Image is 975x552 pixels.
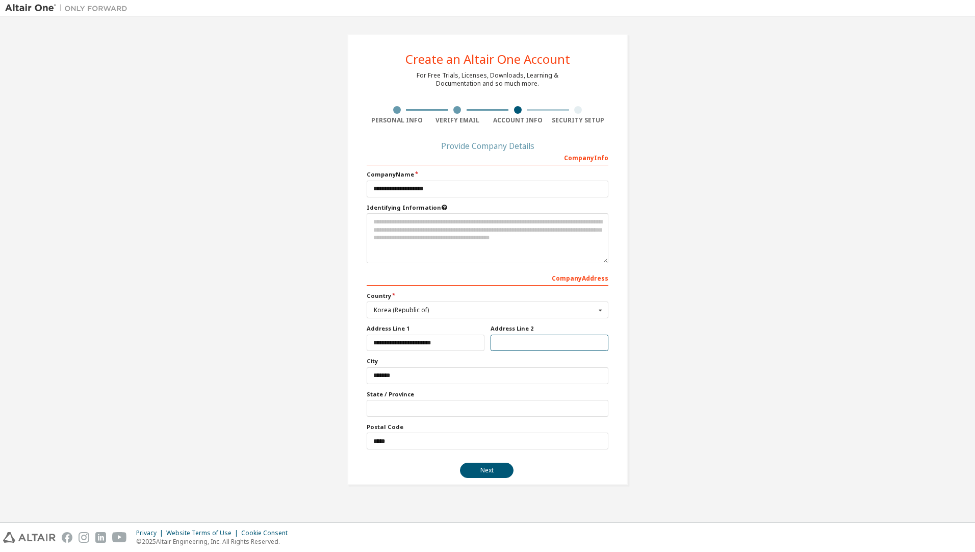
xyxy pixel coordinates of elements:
div: For Free Trials, Licenses, Downloads, Learning & Documentation and so much more. [417,71,558,88]
div: Cookie Consent [241,529,294,537]
button: Next [460,463,514,478]
label: Country [367,292,608,300]
label: Company Name [367,170,608,179]
div: Privacy [136,529,166,537]
div: Account Info [487,116,548,124]
div: Company Info [367,149,608,165]
div: Provide Company Details [367,143,608,149]
img: youtube.svg [112,532,127,543]
div: Verify Email [427,116,488,124]
img: Altair One [5,3,133,13]
img: facebook.svg [62,532,72,543]
div: Security Setup [548,116,609,124]
label: Postal Code [367,423,608,431]
img: altair_logo.svg [3,532,56,543]
label: City [367,357,608,365]
div: Company Address [367,269,608,286]
label: Address Line 2 [491,324,608,333]
div: Korea (Republic of) [374,307,596,313]
div: Personal Info [367,116,427,124]
img: instagram.svg [79,532,89,543]
label: Address Line 1 [367,324,484,333]
label: Please provide any information that will help our support team identify your company. Email and n... [367,204,608,212]
img: linkedin.svg [95,532,106,543]
div: Create an Altair One Account [405,53,570,65]
p: © 2025 Altair Engineering, Inc. All Rights Reserved. [136,537,294,546]
label: State / Province [367,390,608,398]
div: Website Terms of Use [166,529,241,537]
